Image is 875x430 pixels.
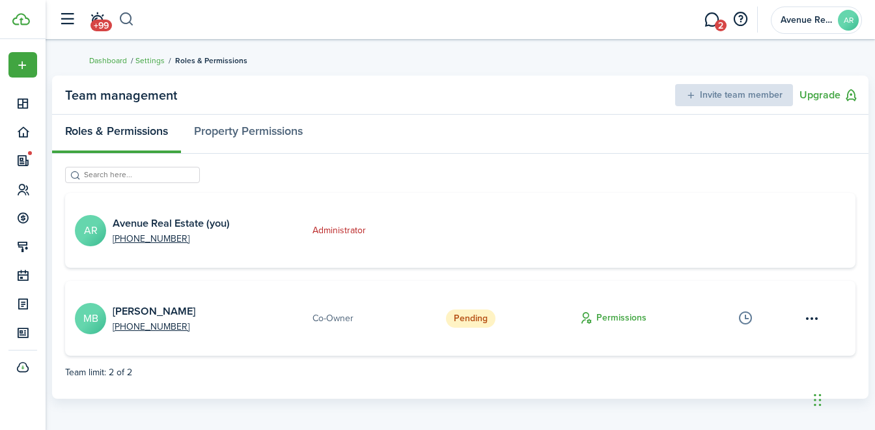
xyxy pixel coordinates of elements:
span: Roles & Permissions [175,55,247,66]
a: Notifications [85,3,109,36]
a: Settings [135,55,165,66]
a: Dashboard [89,55,127,66]
button: Search [118,8,135,31]
button: Upgrade [799,87,859,104]
span: 2 [715,20,727,31]
panel-main-title: Team management [65,88,177,103]
div: Team limit: 2 of 2 [65,365,855,379]
div: Drag [814,380,822,420]
input: Search here... [81,169,195,181]
a: [PHONE_NUMBER] [113,232,189,246]
span: Avenue Real Estate [781,16,833,25]
a: Messaging [699,3,724,36]
button: Permissions [579,311,646,326]
button: Activity [734,308,757,330]
button: Open resource center [729,8,751,31]
button: Open menu [8,52,37,78]
p: Co-Owner [312,311,446,325]
avatar-text: AR [75,215,106,246]
img: TenantCloud [12,13,30,25]
button: Open menu [801,308,824,330]
span: Pending [446,309,495,328]
button: Open sidebar [55,7,79,32]
iframe: Chat Widget [810,367,875,430]
h3: [PERSON_NAME] [113,304,312,320]
span: +99 [90,20,112,31]
p: Administrator [312,223,446,237]
a: Property Permissions [181,115,316,154]
a: [PHONE_NUMBER] [113,320,189,334]
avatar-text: AR [838,10,859,31]
avatar-text: MB [75,303,106,334]
h3: Avenue Real Estate (you) [113,216,312,232]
